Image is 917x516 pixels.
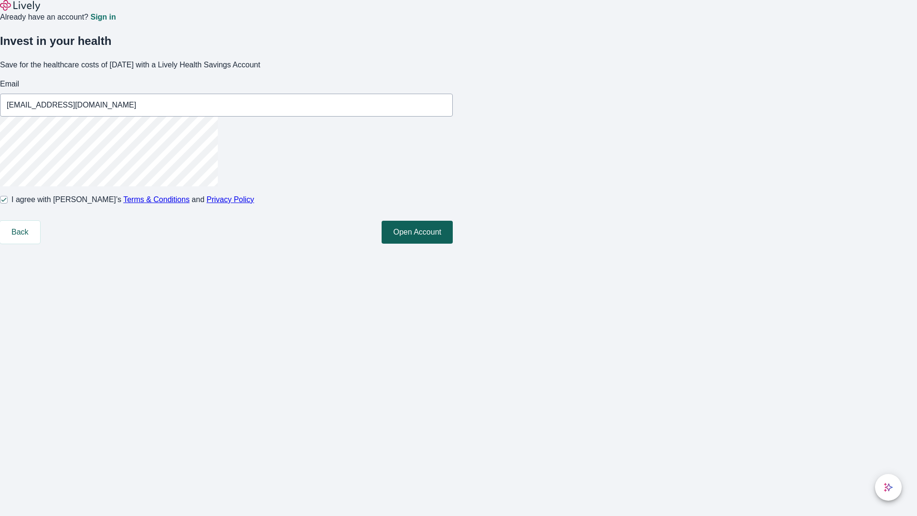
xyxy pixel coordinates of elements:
button: Open Account [382,221,453,244]
svg: Lively AI Assistant [884,483,893,492]
span: I agree with [PERSON_NAME]’s and [11,194,254,205]
button: chat [875,474,902,501]
a: Sign in [90,13,116,21]
a: Terms & Conditions [123,195,190,204]
a: Privacy Policy [207,195,255,204]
